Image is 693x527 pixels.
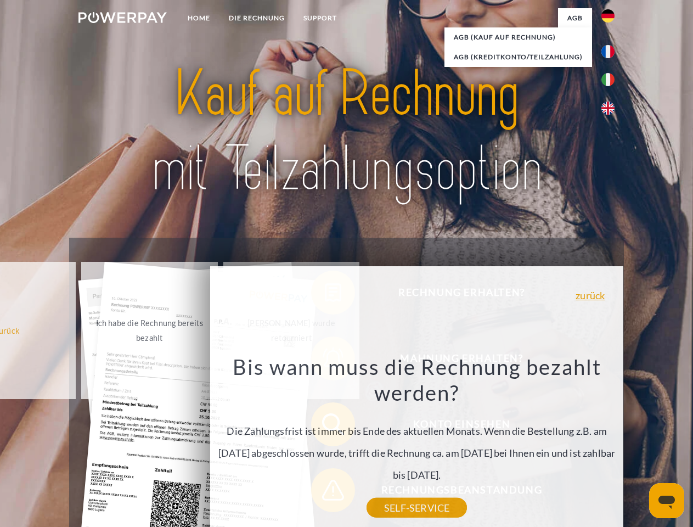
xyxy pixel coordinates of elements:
a: DIE RECHNUNG [219,8,294,28]
iframe: Schaltfläche zum Öffnen des Messaging-Fensters [649,483,684,518]
img: fr [601,45,615,58]
a: AGB (Kreditkonto/Teilzahlung) [444,47,592,67]
a: SUPPORT [294,8,346,28]
img: title-powerpay_de.svg [105,53,588,210]
a: agb [558,8,592,28]
a: zurück [576,290,605,300]
h3: Bis wann muss die Rechnung bezahlt werden? [217,354,617,406]
img: it [601,73,615,86]
a: AGB (Kauf auf Rechnung) [444,27,592,47]
a: SELF-SERVICE [367,498,467,518]
img: logo-powerpay-white.svg [78,12,167,23]
img: en [601,102,615,115]
img: de [601,9,615,23]
div: Ich habe die Rechnung bereits bezahlt [88,316,211,345]
a: Home [178,8,219,28]
div: Die Zahlungsfrist ist immer bis Ende des aktuellen Monats. Wenn die Bestellung z.B. am [DATE] abg... [217,354,617,508]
